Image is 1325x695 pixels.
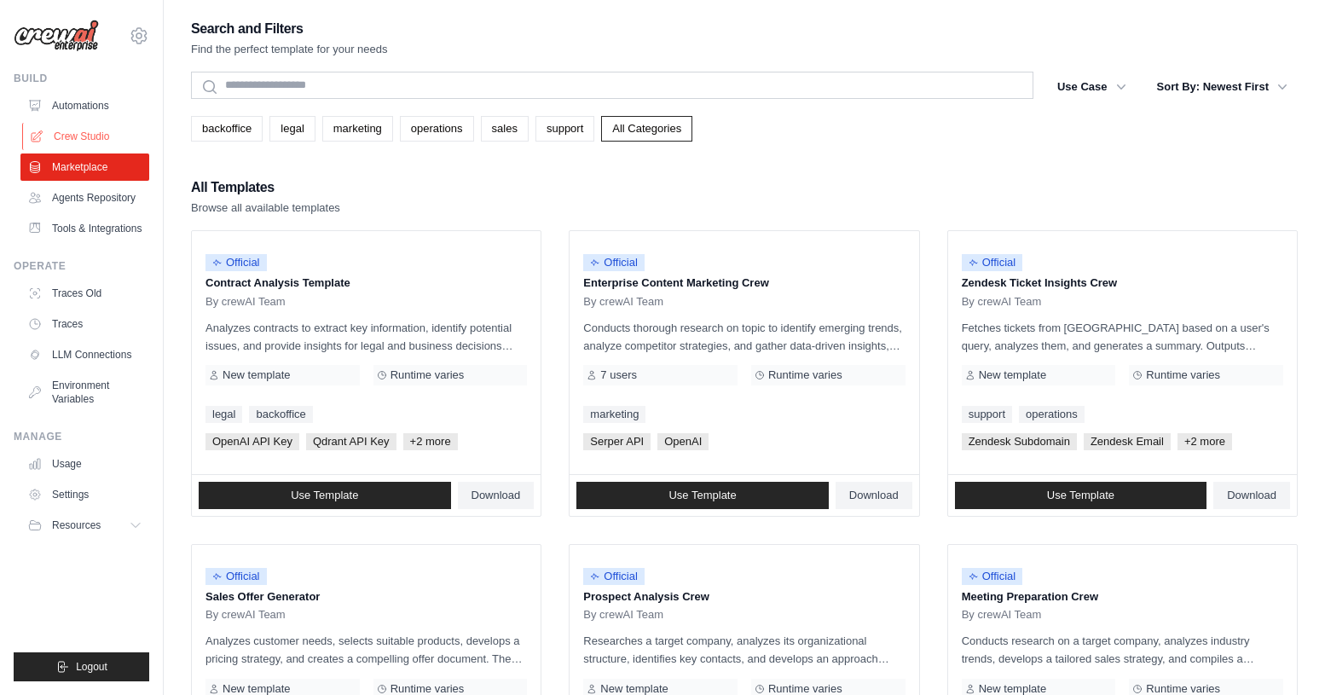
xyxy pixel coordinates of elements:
a: legal [205,406,242,423]
a: Marketplace [20,153,149,181]
a: marketing [583,406,645,423]
span: +2 more [1177,433,1232,450]
p: Find the perfect template for your needs [191,41,388,58]
a: Download [1213,482,1290,509]
a: Download [836,482,912,509]
span: Runtime varies [768,368,842,382]
a: legal [269,116,315,142]
a: support [535,116,594,142]
span: Serper API [583,433,651,450]
span: Download [849,489,899,502]
span: Use Template [1047,489,1114,502]
p: Zendesk Ticket Insights Crew [962,275,1283,292]
a: LLM Connections [20,341,149,368]
p: Analyzes customer needs, selects suitable products, develops a pricing strategy, and creates a co... [205,632,527,668]
p: Prospect Analysis Crew [583,588,905,605]
span: Official [962,254,1023,271]
button: Resources [20,512,149,539]
a: Crew Studio [22,123,151,150]
span: Official [205,568,267,585]
a: Tools & Integrations [20,215,149,242]
a: Usage [20,450,149,478]
span: OpenAI [657,433,709,450]
div: Operate [14,259,149,273]
span: +2 more [403,433,458,450]
span: By crewAI Team [962,295,1042,309]
h2: Search and Filters [191,17,388,41]
div: Manage [14,430,149,443]
button: Use Case [1047,72,1137,102]
span: By crewAI Team [205,295,286,309]
span: By crewAI Team [583,295,663,309]
p: Meeting Preparation Crew [962,588,1283,605]
a: backoffice [191,116,263,142]
span: Official [205,254,267,271]
a: Traces [20,310,149,338]
button: Logout [14,652,149,681]
span: Official [583,568,645,585]
span: Logout [76,660,107,674]
a: backoffice [249,406,312,423]
p: Sales Offer Generator [205,588,527,605]
span: By crewAI Team [962,608,1042,622]
p: Enterprise Content Marketing Crew [583,275,905,292]
span: Download [472,489,521,502]
span: Use Template [291,489,358,502]
img: Logo [14,20,99,52]
p: Researches a target company, analyzes its organizational structure, identifies key contacts, and ... [583,632,905,668]
a: operations [1019,406,1085,423]
a: Traces Old [20,280,149,307]
a: Settings [20,481,149,508]
div: Build [14,72,149,85]
span: New template [979,368,1046,382]
a: All Categories [601,116,692,142]
a: Automations [20,92,149,119]
a: Agents Repository [20,184,149,211]
span: By crewAI Team [205,608,286,622]
span: Official [583,254,645,271]
span: By crewAI Team [583,608,663,622]
span: 7 users [600,368,637,382]
a: Use Template [199,482,451,509]
h2: All Templates [191,176,340,200]
a: sales [481,116,529,142]
span: Runtime varies [1146,368,1220,382]
span: OpenAI API Key [205,433,299,450]
span: Official [962,568,1023,585]
p: Conducts research on a target company, analyzes industry trends, develops a tailored sales strate... [962,632,1283,668]
a: support [962,406,1012,423]
span: Use Template [668,489,736,502]
span: Runtime varies [391,368,465,382]
p: Browse all available templates [191,200,340,217]
p: Contract Analysis Template [205,275,527,292]
span: Qdrant API Key [306,433,396,450]
a: Use Template [955,482,1207,509]
a: Environment Variables [20,372,149,413]
a: Use Template [576,482,829,509]
p: Analyzes contracts to extract key information, identify potential issues, and provide insights fo... [205,319,527,355]
a: operations [400,116,474,142]
p: Fetches tickets from [GEOGRAPHIC_DATA] based on a user's query, analyzes them, and generates a su... [962,319,1283,355]
span: Zendesk Subdomain [962,433,1077,450]
p: Conducts thorough research on topic to identify emerging trends, analyze competitor strategies, a... [583,319,905,355]
span: New template [223,368,290,382]
span: Resources [52,518,101,532]
a: Download [458,482,535,509]
a: marketing [322,116,393,142]
span: Download [1227,489,1276,502]
span: Zendesk Email [1084,433,1171,450]
button: Sort By: Newest First [1147,72,1298,102]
